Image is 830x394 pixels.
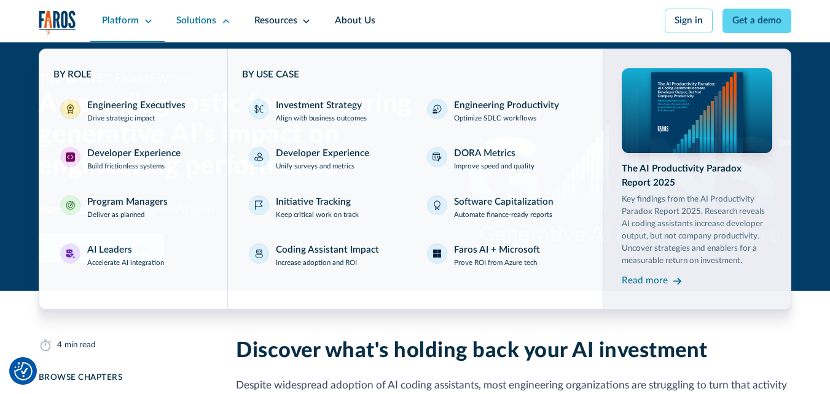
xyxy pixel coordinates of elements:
button: Cookie Settings [14,362,33,380]
p: Align with business outcomes [276,113,367,124]
p: Increase adoption and ROI [276,258,357,268]
nav: Solutions [39,42,792,310]
p: Build frictionless systems [87,161,165,171]
div: Faros AI + Microsoft [454,243,540,258]
p: Drive strategic impact [87,113,155,124]
div: Platform [102,14,139,28]
div: BY USE CASE [242,68,589,82]
div: Engineering Productivity [454,99,559,113]
p: Accelerate AI integration [87,258,164,268]
a: Developer ExperienceUnify surveys and metrics [242,140,411,179]
a: Developer ExperienceDeveloper ExperienceBuild frictionless systems [53,140,213,179]
img: AI Leaders [66,249,75,258]
img: Logo of the analytics and reporting company Faros. [39,10,76,35]
div: Developer Experience [276,147,369,161]
p: Optimize SDLC workflows [454,113,536,124]
p: Keep critical work on track [276,210,359,220]
div: DORA Metrics [454,147,515,161]
a: Coding Assistant ImpactIncrease adoption and ROI [242,237,411,275]
div: Developer Experience [87,147,181,161]
a: home [39,10,76,35]
img: Engineering Executives [66,104,75,114]
a: DORA MetricsImprove speed and quality [420,140,589,179]
p: Automate finance-ready reports [454,210,552,220]
div: Software Capitalization [454,195,554,210]
p: Deliver as planned [87,210,144,220]
div: min read [65,339,96,351]
div: Solutions [176,14,216,28]
div: AI Leaders [87,243,132,258]
p: Improve speed and quality [454,161,534,171]
div: Read more [622,274,668,288]
p: Key findings from the AI Productivity Paradox Report 2025. Research reveals AI coding assistants ... [622,193,772,267]
h2: Discover what's holding back your AI investment [236,338,791,363]
div: Coding Assistant Impact [276,243,379,258]
a: Faros AI + MicrosoftProve ROI from Azure tech [420,237,589,275]
img: Revisit consent button [14,362,33,380]
p: Unify surveys and metrics [276,161,354,171]
a: Initiative TrackingKeep critical work on track [242,188,411,227]
div: Resources [254,14,297,28]
a: Engineering ExecutivesEngineering ExecutivesDrive strategic impact [53,92,213,130]
p: Prove ROI from Azure tech [454,258,537,268]
a: Sign in [665,9,713,33]
div: Initiative Tracking [276,195,351,210]
a: Software CapitalizationAutomate finance-ready reports [420,188,589,227]
a: Engineering ProductivityOptimize SDLC workflows [420,92,589,130]
div: The AI Productivity Paradox Report 2025 [622,162,772,191]
a: Program ManagersProgram ManagersDeliver as planned [53,188,213,227]
a: Investment StrategyAlign with business outcomes [242,92,411,130]
a: Get a demo [722,9,792,33]
div: BY ROLE [53,68,213,82]
div: Browse Chapters [39,371,208,384]
a: AI LeadersAI LeadersAccelerate AI integration [53,237,213,275]
div: Engineering Executives [87,99,186,113]
img: Program Managers [66,200,75,210]
div: 4 [57,339,62,351]
img: Developer Experience [66,152,75,162]
a: The AI Productivity Paradox Report 2025Key findings from the AI Productivity Paradox Report 2025.... [622,68,772,291]
div: Program Managers [87,195,168,210]
div: Investment Strategy [276,99,362,113]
